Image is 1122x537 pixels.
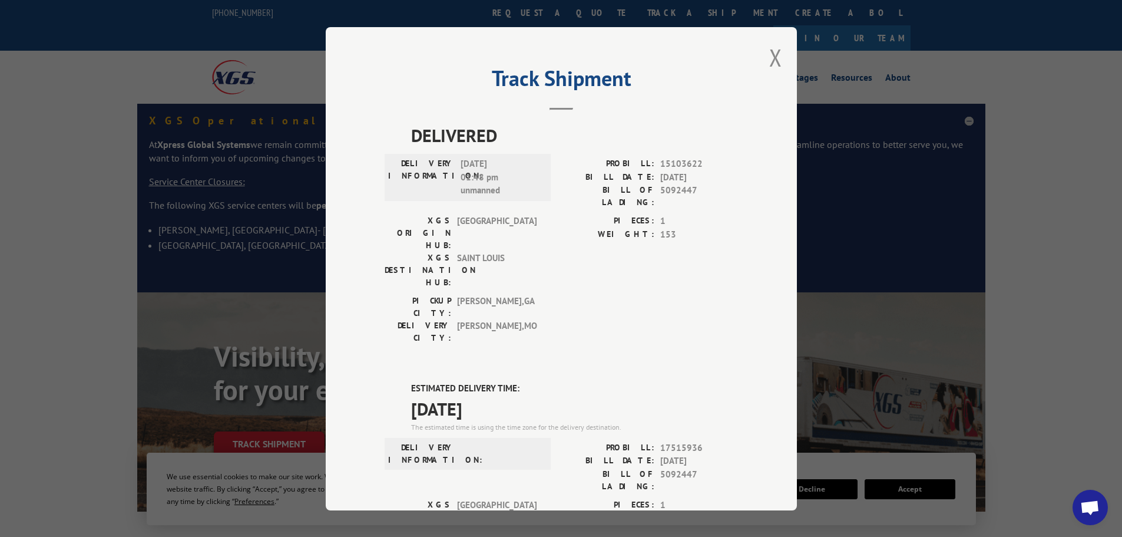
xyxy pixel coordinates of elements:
label: WEIGHT: [561,228,654,241]
button: Close modal [769,42,782,73]
span: 15103622 [660,157,738,171]
span: [DATE] [660,454,738,468]
label: PICKUP CITY: [385,295,451,319]
span: [GEOGRAPHIC_DATA] [457,498,537,535]
span: 5092447 [660,467,738,492]
span: SAINT LOUIS [457,252,537,289]
label: PIECES: [561,215,654,228]
span: 5092447 [660,184,738,209]
label: XGS ORIGIN HUB: [385,215,451,252]
div: The estimated time is using the time zone for the delivery destination. [411,421,738,432]
label: BILL OF LADING: [561,184,654,209]
label: DELIVERY CITY: [385,319,451,344]
label: PIECES: [561,498,654,512]
span: [DATE] [660,170,738,184]
span: 1 [660,498,738,512]
label: DELIVERY INFORMATION: [388,441,455,466]
label: BILL DATE: [561,454,654,468]
span: 17515936 [660,441,738,454]
span: [PERSON_NAME] , GA [457,295,537,319]
span: [DATE] 01:48 pm unmanned [461,157,540,197]
span: DELIVERED [411,122,738,149]
span: 1 [660,215,738,228]
a: Open chat [1073,490,1108,525]
label: PROBILL: [561,441,654,454]
label: BILL OF LADING: [561,467,654,492]
label: XGS DESTINATION HUB: [385,252,451,289]
label: DELIVERY INFORMATION: [388,157,455,197]
span: 153 [660,228,738,241]
span: [GEOGRAPHIC_DATA] [457,215,537,252]
label: XGS ORIGIN HUB: [385,498,451,535]
h2: Track Shipment [385,70,738,93]
label: PROBILL: [561,157,654,171]
label: ESTIMATED DELIVERY TIME: [411,382,738,396]
span: [DATE] [411,395,738,421]
span: [PERSON_NAME] , MO [457,319,537,344]
label: BILL DATE: [561,170,654,184]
